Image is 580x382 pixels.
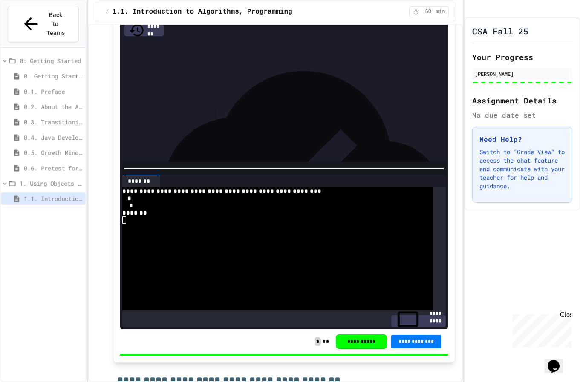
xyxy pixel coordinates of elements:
h2: Your Progress [472,51,572,63]
span: 0.3. Transitioning from AP CSP to AP CSA [24,118,82,126]
span: 0.4. Java Development Environments [24,133,82,142]
span: 0.2. About the AP CSA Exam [24,102,82,111]
span: 1.1. Introduction to Algorithms, Programming, and Compilers [112,7,354,17]
span: 0.6. Pretest for the AP CSA Exam [24,164,82,172]
span: 0. Getting Started [24,72,82,80]
span: 0: Getting Started [20,56,82,65]
span: 0.1. Preface [24,87,82,96]
span: 1. Using Objects and Methods [20,179,82,188]
span: 60 [421,9,435,15]
h3: Need Help? [479,134,565,144]
div: No due date set [472,110,572,120]
span: Back to Teams [46,11,66,37]
div: [PERSON_NAME] [475,70,570,78]
span: / [106,9,109,15]
h1: CSA Fall 25 [472,25,528,37]
h2: Assignment Details [472,95,572,106]
div: Chat with us now!Close [3,3,59,54]
span: 0.5. Growth Mindset and Pair Programming [24,148,82,157]
iframe: chat widget [509,311,571,347]
iframe: chat widget [544,348,571,373]
span: 1.1. Introduction to Algorithms, Programming, and Compilers [24,194,82,203]
span: min [436,9,445,15]
button: Back to Teams [8,6,79,42]
p: Switch to "Grade View" to access the chat feature and communicate with your teacher for help and ... [479,148,565,190]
